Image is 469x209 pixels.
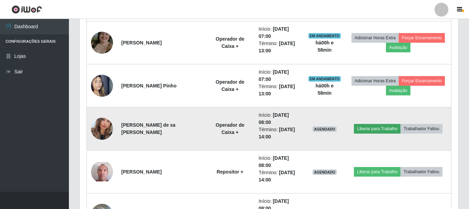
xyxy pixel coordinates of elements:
time: [DATE] 07:00 [258,69,289,82]
button: Trabalhador Faltou [400,124,442,134]
time: [DATE] 08:00 [258,112,289,125]
span: EM ANDAMENTO [308,33,341,39]
img: CoreUI Logo [11,5,42,14]
strong: [PERSON_NAME] [121,169,162,175]
li: Início: [258,25,299,40]
button: Liberar para Trabalho [354,124,400,134]
strong: Operador de Caixa + [216,36,244,49]
img: 1701787542098.jpeg [91,162,113,182]
strong: há 00 h e 58 min [316,83,334,96]
button: Avaliação [386,86,410,95]
span: AGENDADO [313,169,337,175]
li: Início: [258,69,299,83]
li: Término: [258,169,299,184]
button: Trabalhador Faltou [400,167,442,177]
button: Adicionar Horas Extra [351,76,399,86]
li: Término: [258,83,299,97]
li: Início: [258,112,299,126]
img: 1743766773792.jpeg [91,109,113,148]
time: [DATE] 08:00 [258,155,289,168]
strong: Operador de Caixa + [216,122,244,135]
strong: há 00 h e 58 min [316,40,334,53]
time: [DATE] 07:00 [258,26,289,39]
button: Adicionar Horas Extra [351,33,399,43]
strong: [PERSON_NAME] [121,40,162,45]
button: Forçar Encerramento [399,33,445,43]
span: EM ANDAMENTO [308,76,341,82]
button: Forçar Encerramento [399,76,445,86]
img: 1742004720131.jpeg [91,66,113,105]
li: Término: [258,126,299,140]
strong: Repositor + [217,169,243,175]
button: Avaliação [386,43,410,52]
span: AGENDADO [313,126,337,132]
li: Término: [258,40,299,54]
li: Início: [258,155,299,169]
img: 1737811794614.jpeg [91,23,113,62]
button: Liberar para Trabalho [354,167,400,177]
strong: [PERSON_NAME] Pinho [121,83,176,88]
strong: Operador de Caixa + [216,79,244,92]
strong: [PERSON_NAME] de sa [PERSON_NAME] [121,122,175,135]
